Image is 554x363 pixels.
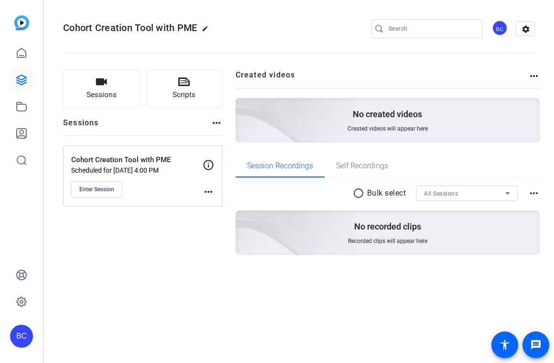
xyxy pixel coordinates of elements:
img: blue-gradient.svg [14,15,29,30]
p: No created videos [353,109,422,120]
button: Scripts [146,69,223,108]
p: No recorded clips [354,221,421,232]
img: Creted videos background [129,3,357,211]
span: Enter Session [79,186,114,193]
p: Scheduled for [DATE] 4:00 PM [71,166,203,174]
button: Sessions [63,69,140,108]
img: embarkstudio-empty-session.png [129,116,357,323]
span: Session Recordings [247,162,313,170]
mat-icon: more_horiz [528,70,540,82]
mat-icon: more_horiz [211,117,222,129]
p: Bulk select [367,187,406,199]
mat-icon: more_horiz [528,187,540,199]
input: Search [389,23,475,34]
h2: Created videos [236,69,529,88]
span: All Sessions [424,190,458,197]
span: Self Recordings [336,162,388,170]
mat-icon: message [530,339,542,351]
span: Sessions [87,89,117,100]
span: Scripts [173,89,196,100]
div: BC [10,325,33,348]
span: Cohort Creation Tool with PME [63,22,197,33]
button: Enter Session [71,181,122,198]
mat-icon: edit [202,25,213,37]
p: Cohort Creation Tool with PME [71,154,203,165]
span: Created videos will appear here [348,125,428,132]
mat-icon: more_horiz [203,186,214,198]
ngx-avatar: Blake Cole [492,20,509,37]
mat-icon: settings [516,22,535,36]
mat-icon: accessibility [499,339,511,351]
h2: Sessions [63,117,99,135]
mat-icon: radio_button_unchecked [353,187,367,199]
span: Recorded clips will appear here [348,237,427,245]
div: BC [492,20,508,36]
